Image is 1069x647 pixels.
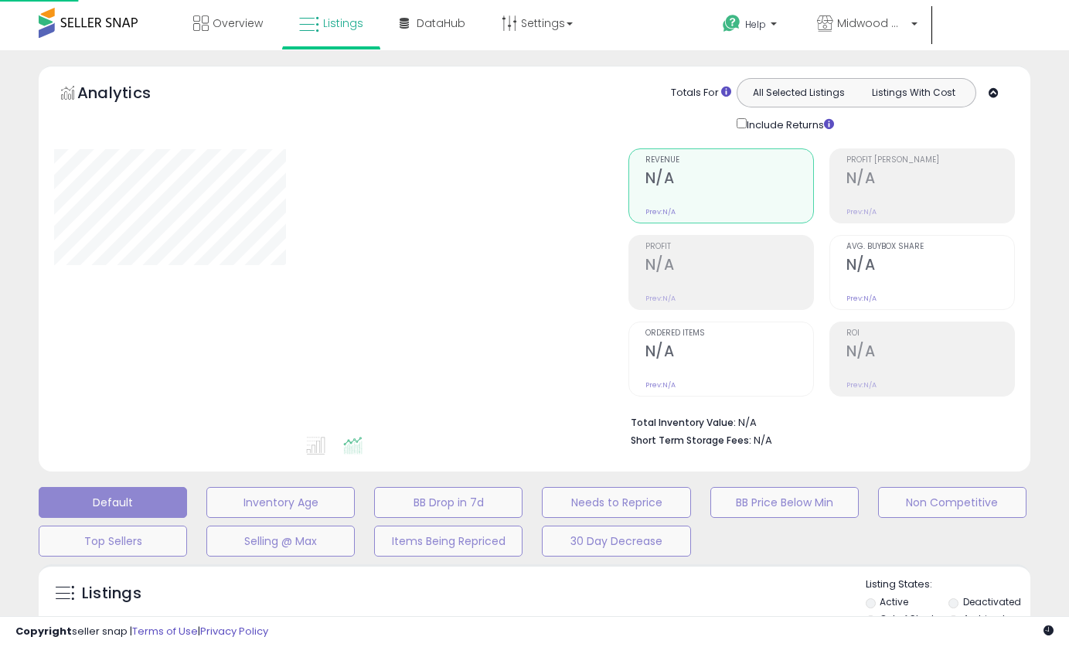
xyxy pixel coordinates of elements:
[417,15,465,31] span: DataHub
[754,433,772,448] span: N/A
[206,526,355,557] button: Selling @ Max
[645,207,676,216] small: Prev: N/A
[631,416,736,429] b: Total Inventory Value:
[77,82,181,107] h5: Analytics
[745,18,766,31] span: Help
[645,156,813,165] span: Revenue
[323,15,363,31] span: Listings
[39,487,187,518] button: Default
[15,625,268,639] div: seller snap | |
[645,329,813,338] span: Ordered Items
[542,487,690,518] button: Needs to Reprice
[846,294,877,303] small: Prev: N/A
[837,15,907,31] span: Midwood Market
[725,115,853,133] div: Include Returns
[645,380,676,390] small: Prev: N/A
[846,207,877,216] small: Prev: N/A
[846,342,1014,363] h2: N/A
[206,487,355,518] button: Inventory Age
[645,243,813,251] span: Profit
[856,83,971,103] button: Listings With Cost
[710,487,859,518] button: BB Price Below Min
[645,169,813,190] h2: N/A
[15,624,72,638] strong: Copyright
[671,86,731,100] div: Totals For
[374,487,523,518] button: BB Drop in 7d
[645,256,813,277] h2: N/A
[722,14,741,33] i: Get Help
[645,294,676,303] small: Prev: N/A
[631,412,1003,431] li: N/A
[710,2,792,50] a: Help
[741,83,856,103] button: All Selected Listings
[645,342,813,363] h2: N/A
[374,526,523,557] button: Items Being Repriced
[846,243,1014,251] span: Avg. Buybox Share
[846,256,1014,277] h2: N/A
[542,526,690,557] button: 30 Day Decrease
[846,329,1014,338] span: ROI
[631,434,751,447] b: Short Term Storage Fees:
[846,156,1014,165] span: Profit [PERSON_NAME]
[878,487,1026,518] button: Non Competitive
[846,380,877,390] small: Prev: N/A
[213,15,263,31] span: Overview
[846,169,1014,190] h2: N/A
[39,526,187,557] button: Top Sellers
